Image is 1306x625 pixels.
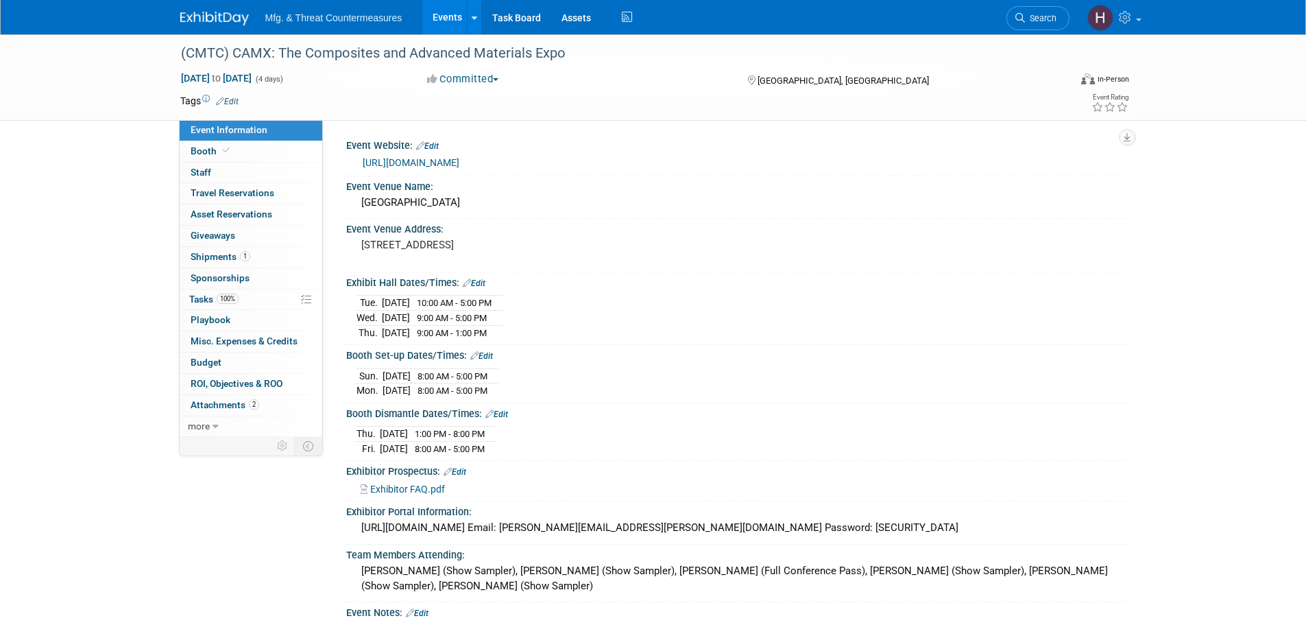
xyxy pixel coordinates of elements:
td: [DATE] [380,441,408,456]
a: Edit [406,609,428,618]
a: Edit [463,279,485,288]
div: Booth Set-up Dates/Times: [346,345,1126,363]
span: ROI, Objectives & ROO [191,378,282,389]
a: Edit [470,351,493,361]
div: (CMTC) CAMX: The Composites and Advanced Materials Expo [176,41,1049,66]
a: Edit [216,97,239,106]
div: Event Format [989,71,1130,92]
span: Budget [191,357,221,368]
span: Search [1025,13,1056,23]
td: Thu. [356,427,380,442]
a: Edit [485,410,508,419]
span: (4 days) [254,75,283,84]
span: 100% [217,294,239,304]
a: Playbook [180,310,322,331]
span: 9:00 AM - 1:00 PM [417,328,487,338]
span: 2 [249,399,259,410]
a: Attachments2 [180,395,322,416]
td: [DATE] [382,311,410,326]
span: 9:00 AM - 5:00 PM [417,313,487,323]
span: Attachments [191,399,259,410]
div: Exhibit Hall Dates/Times: [346,272,1126,290]
span: 1 [240,251,250,261]
td: Tags [180,94,239,108]
a: [URL][DOMAIN_NAME] [363,157,459,168]
td: Wed. [356,311,382,326]
span: 8:00 AM - 5:00 PM [418,371,487,381]
td: Mon. [356,384,383,398]
span: Shipments [191,251,250,262]
div: Event Website: [346,135,1126,153]
a: Exhibitor FAQ.pdf [361,484,445,495]
a: Staff [180,163,322,183]
span: Misc. Expenses & Credits [191,335,298,346]
td: [DATE] [383,384,411,398]
span: Sponsorships [191,272,250,283]
span: [DATE] [DATE] [180,72,252,84]
a: Budget [180,353,322,373]
img: ExhibitDay [180,12,249,25]
td: [DATE] [380,427,408,442]
td: Sun. [356,368,383,384]
span: Playbook [191,314,230,325]
a: Sponsorships [180,268,322,289]
span: 1:00 PM - 8:00 PM [415,429,485,439]
i: Booth reservation complete [223,147,230,154]
div: Team Members Attending: [346,545,1126,562]
span: Exhibitor FAQ.pdf [370,484,445,495]
span: more [188,421,210,432]
a: Shipments1 [180,247,322,268]
span: 8:00 AM - 5:00 PM [415,444,485,454]
td: [DATE] [382,296,410,311]
td: Thu. [356,325,382,340]
img: Hillary Hawkins [1087,5,1113,31]
span: Booth [191,145,232,156]
div: Exhibitor Portal Information: [346,502,1126,519]
td: Personalize Event Tab Strip [271,437,295,455]
a: Search [1006,6,1069,30]
span: [GEOGRAPHIC_DATA], [GEOGRAPHIC_DATA] [758,75,929,86]
span: 8:00 AM - 5:00 PM [418,386,487,396]
a: ROI, Objectives & ROO [180,374,322,394]
span: to [210,73,223,84]
a: Booth [180,141,322,162]
img: Format-Inperson.png [1081,73,1095,84]
div: Event Rating [1091,94,1128,101]
div: [GEOGRAPHIC_DATA] [356,192,1116,213]
a: Misc. Expenses & Credits [180,331,322,352]
span: Tasks [189,294,239,305]
td: Fri. [356,441,380,456]
a: Event Information [180,120,322,141]
td: Toggle Event Tabs [294,437,322,455]
span: Mfg. & Threat Countermeasures [265,12,402,23]
a: Travel Reservations [180,183,322,204]
span: 10:00 AM - 5:00 PM [417,298,492,308]
a: Asset Reservations [180,204,322,225]
a: Edit [444,467,466,477]
div: [URL][DOMAIN_NAME] Email: [PERSON_NAME][EMAIL_ADDRESS][PERSON_NAME][DOMAIN_NAME] Password: [SECUR... [356,517,1116,539]
td: Tue. [356,296,382,311]
td: [DATE] [383,368,411,384]
span: Giveaways [191,230,235,241]
span: Event Information [191,124,267,135]
span: Travel Reservations [191,187,274,198]
span: Staff [191,167,211,178]
div: Event Venue Name: [346,176,1126,193]
div: Event Venue Address: [346,219,1126,236]
td: [DATE] [382,325,410,340]
button: Committed [422,72,504,86]
div: [PERSON_NAME] (Show Sampler), [PERSON_NAME] (Show Sampler), [PERSON_NAME] (Full Conference Pass),... [356,561,1116,597]
a: Giveaways [180,226,322,246]
div: Event Notes: [346,602,1126,620]
div: In-Person [1097,74,1129,84]
a: more [180,416,322,437]
div: Booth Dismantle Dates/Times: [346,403,1126,421]
div: Exhibitor Prospectus: [346,461,1126,479]
a: Edit [416,141,439,151]
pre: [STREET_ADDRESS] [361,239,656,251]
span: Asset Reservations [191,209,272,220]
a: Tasks100% [180,290,322,310]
